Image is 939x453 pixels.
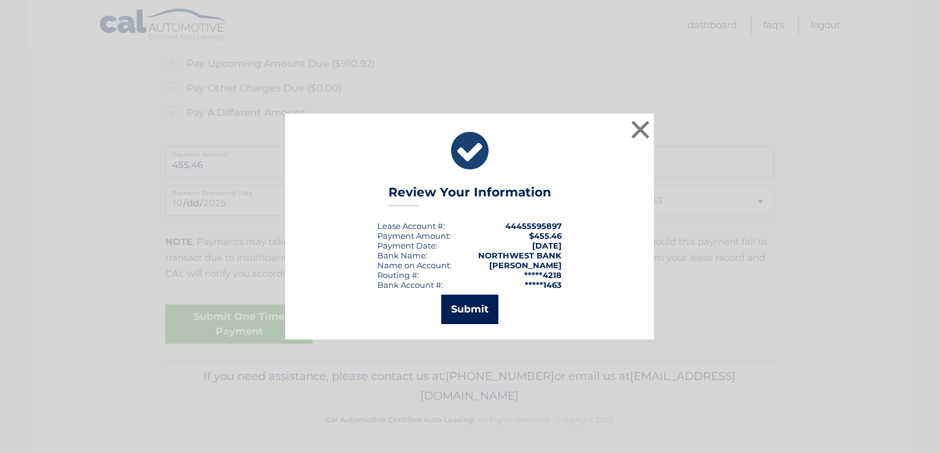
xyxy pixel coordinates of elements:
div: Name on Account: [377,260,452,270]
strong: NORTHWEST BANK [478,250,562,260]
div: Bank Name: [377,250,428,260]
div: : [377,241,438,250]
span: Payment Date [377,241,436,250]
h3: Review Your Information [388,185,551,206]
div: Lease Account #: [377,221,445,231]
strong: 44455595897 [505,221,562,231]
div: Routing #: [377,270,419,280]
span: [DATE] [532,241,562,250]
div: Bank Account #: [377,280,443,290]
div: Payment Amount: [377,231,451,241]
span: $455.46 [529,231,562,241]
button: × [628,117,653,142]
strong: [PERSON_NAME] [489,260,562,270]
button: Submit [441,295,498,324]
